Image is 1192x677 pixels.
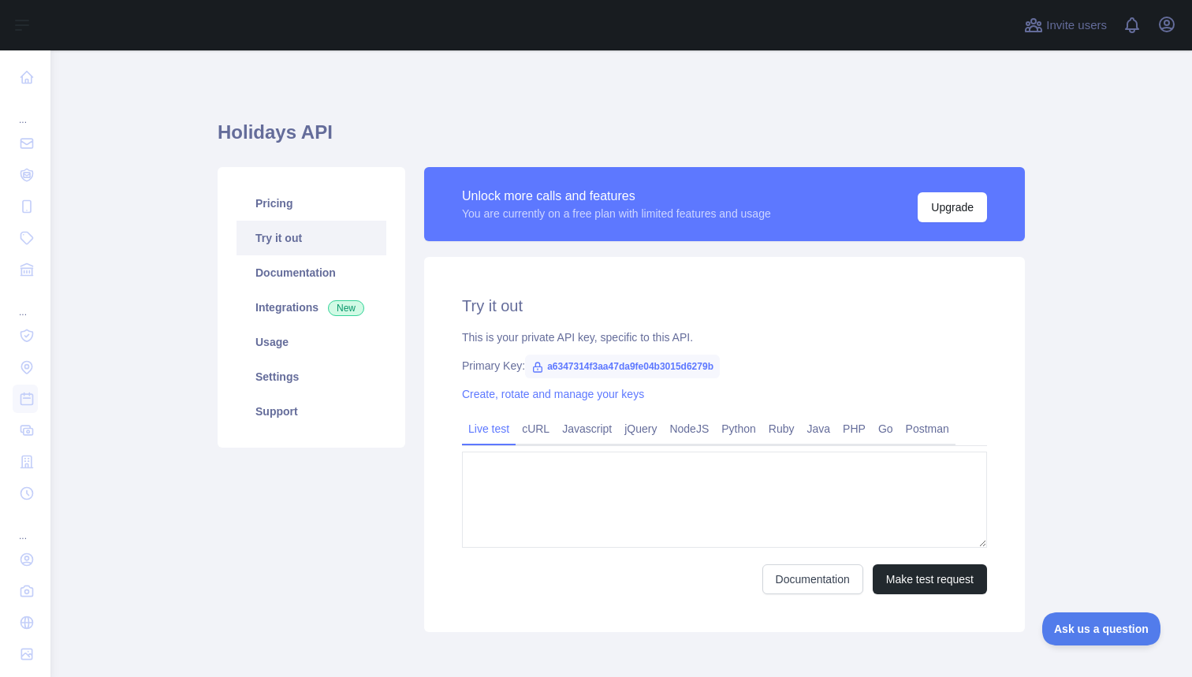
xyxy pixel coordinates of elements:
[237,221,386,255] a: Try it out
[462,388,644,400] a: Create, rotate and manage your keys
[801,416,837,441] a: Java
[618,416,663,441] a: jQuery
[918,192,987,222] button: Upgrade
[237,359,386,394] a: Settings
[715,416,762,441] a: Python
[663,416,715,441] a: NodeJS
[872,416,900,441] a: Go
[462,416,516,441] a: Live test
[836,416,872,441] a: PHP
[1046,17,1107,35] span: Invite users
[900,416,955,441] a: Postman
[328,300,364,316] span: New
[516,416,556,441] a: cURL
[237,290,386,325] a: Integrations New
[237,255,386,290] a: Documentation
[462,206,771,221] div: You are currently on a free plan with limited features and usage
[237,186,386,221] a: Pricing
[1042,612,1160,645] iframe: Toggle Customer Support
[13,95,38,126] div: ...
[556,416,618,441] a: Javascript
[873,564,987,594] button: Make test request
[218,120,1025,158] h1: Holidays API
[237,394,386,429] a: Support
[762,416,801,441] a: Ruby
[762,564,863,594] a: Documentation
[462,329,987,345] div: This is your private API key, specific to this API.
[462,295,987,317] h2: Try it out
[237,325,386,359] a: Usage
[525,355,720,378] span: a6347314f3aa47da9fe04b3015d6279b
[462,187,771,206] div: Unlock more calls and features
[13,287,38,318] div: ...
[13,511,38,542] div: ...
[462,358,987,374] div: Primary Key:
[1021,13,1110,38] button: Invite users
